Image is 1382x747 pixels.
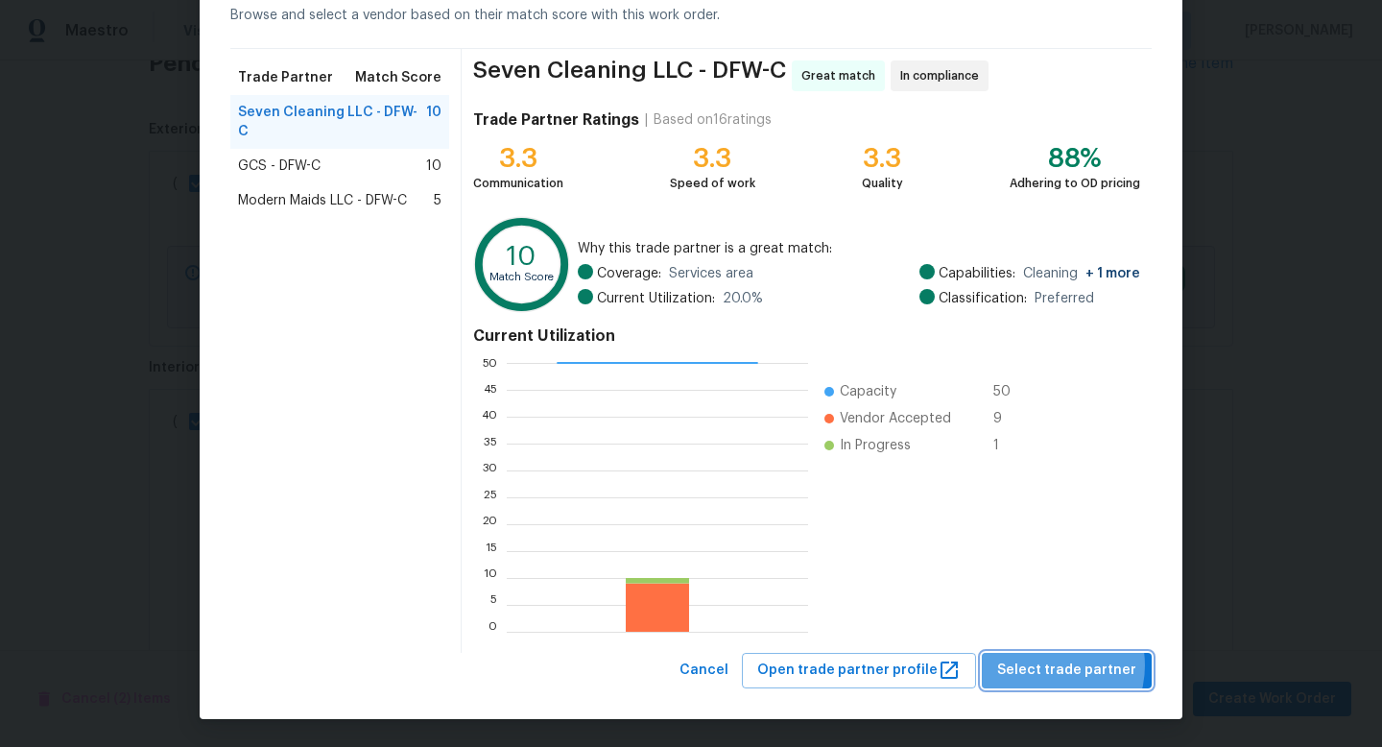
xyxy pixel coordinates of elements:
[473,149,563,168] div: 3.3
[1085,267,1140,280] span: + 1 more
[993,382,1024,401] span: 50
[473,110,639,130] h4: Trade Partner Ratings
[862,174,903,193] div: Quality
[1010,174,1140,193] div: Adhering to OD pricing
[482,465,497,476] text: 30
[900,66,987,85] span: In compliance
[355,68,441,87] span: Match Score
[597,264,661,283] span: Coverage:
[670,174,755,193] div: Speed of work
[484,572,497,584] text: 10
[578,239,1140,258] span: Why this trade partner is a great match:
[482,357,497,369] text: 50
[840,409,951,428] span: Vendor Accepted
[238,157,321,176] span: GCS - DFW-C
[669,264,753,283] span: Services area
[473,174,563,193] div: Communication
[484,492,497,503] text: 25
[238,68,333,87] span: Trade Partner
[1023,264,1140,283] span: Cleaning
[489,272,554,282] text: Match Score
[742,653,976,688] button: Open trade partner profile
[639,110,654,130] div: |
[982,653,1152,688] button: Select trade partner
[757,659,961,683] span: Open trade partner profile
[801,66,883,85] span: Great match
[482,518,497,530] text: 20
[483,384,497,396] text: 45
[484,438,497,449] text: 35
[993,436,1024,455] span: 1
[939,264,1015,283] span: Capabilities:
[654,110,772,130] div: Based on 16 ratings
[434,191,441,210] span: 5
[426,157,441,176] span: 10
[862,149,903,168] div: 3.3
[840,436,911,455] span: In Progress
[993,409,1024,428] span: 9
[939,289,1027,308] span: Classification:
[473,60,786,91] span: Seven Cleaning LLC - DFW-C
[473,326,1140,346] h4: Current Utilization
[1010,149,1140,168] div: 88%
[840,382,896,401] span: Capacity
[488,626,497,638] text: 0
[723,289,763,308] span: 20.0 %
[670,149,755,168] div: 3.3
[679,659,728,683] span: Cancel
[490,599,497,611] text: 5
[481,411,497,422] text: 40
[672,653,736,688] button: Cancel
[238,191,407,210] span: Modern Maids LLC - DFW-C
[486,545,497,557] text: 15
[238,103,426,141] span: Seven Cleaning LLC - DFW-C
[597,289,715,308] span: Current Utilization:
[507,243,536,270] text: 10
[1035,289,1094,308] span: Preferred
[997,659,1136,683] span: Select trade partner
[426,103,441,141] span: 10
